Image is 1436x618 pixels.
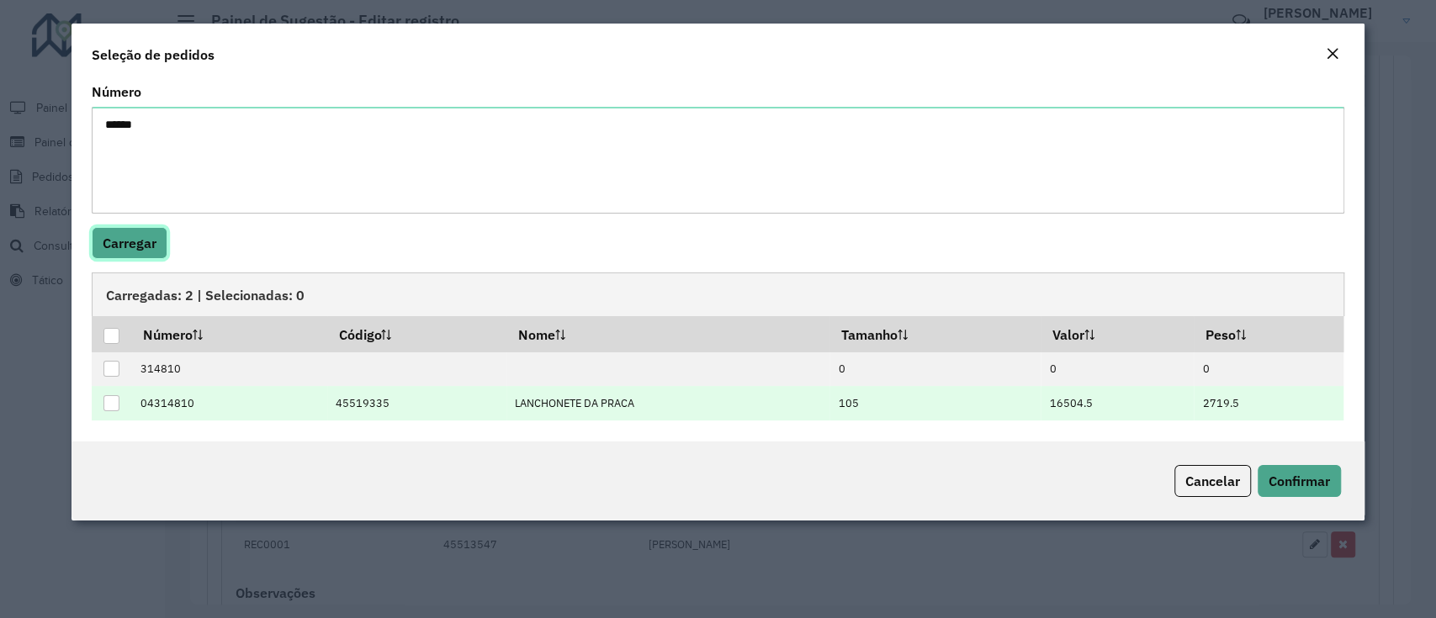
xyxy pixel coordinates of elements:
[327,386,506,420] td: 45519335
[1041,386,1194,420] td: 16504.5
[506,386,829,420] td: LANCHONETE DA PRACA
[1041,316,1194,351] th: Valor
[829,316,1041,351] th: Tamanho
[1174,465,1251,497] button: Cancelar
[92,82,141,102] label: Número
[92,272,1343,316] div: Carregadas: 2 | Selecionadas: 0
[1258,465,1341,497] button: Confirmar
[829,352,1041,387] td: 0
[92,227,167,259] button: Carregar
[132,386,327,420] td: 04314810
[506,316,829,351] th: Nome
[1194,316,1343,351] th: Peso
[1194,352,1343,387] td: 0
[829,386,1041,420] td: 105
[1326,47,1339,61] em: Fechar
[327,316,506,351] th: Código
[1269,473,1330,489] span: Confirmar
[1321,44,1344,66] button: Close
[1194,386,1343,420] td: 2719.5
[132,352,327,387] td: 314810
[132,316,327,351] th: Número
[1041,352,1194,387] td: 0
[1185,473,1240,489] span: Cancelar
[92,45,215,65] h4: Seleção de pedidos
